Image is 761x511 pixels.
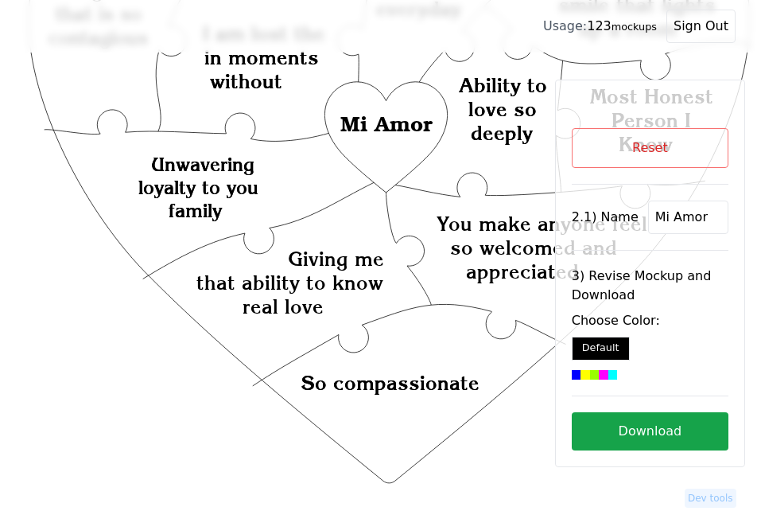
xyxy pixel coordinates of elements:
[572,208,639,227] label: 2.1) Name
[151,153,254,176] text: Unwavering
[572,267,728,305] label: 3) Revise Mockup and Download
[666,10,736,43] button: Sign Out
[572,128,728,168] button: Reset
[582,341,619,353] small: Default
[204,45,319,69] text: in moments
[210,69,282,93] text: without
[471,121,533,145] text: deeply
[572,412,728,451] button: Download
[288,247,384,271] text: Giving me
[196,271,383,295] text: that ability to know
[169,199,223,222] text: family
[466,259,579,283] text: appreciated
[138,176,258,199] text: loyalty to you
[468,97,537,121] text: love so
[459,73,547,97] text: Ability to
[572,311,728,330] label: Choose Color:
[437,212,647,236] text: You make anyone feel
[543,17,657,36] div: 123
[341,113,434,137] text: Mi Amor
[612,21,657,33] small: mockups
[543,18,587,33] span: Usage:
[243,295,324,318] text: real love
[301,371,480,395] text: So compassionate
[450,236,617,259] text: so welcomed and
[685,489,736,508] button: Dev tools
